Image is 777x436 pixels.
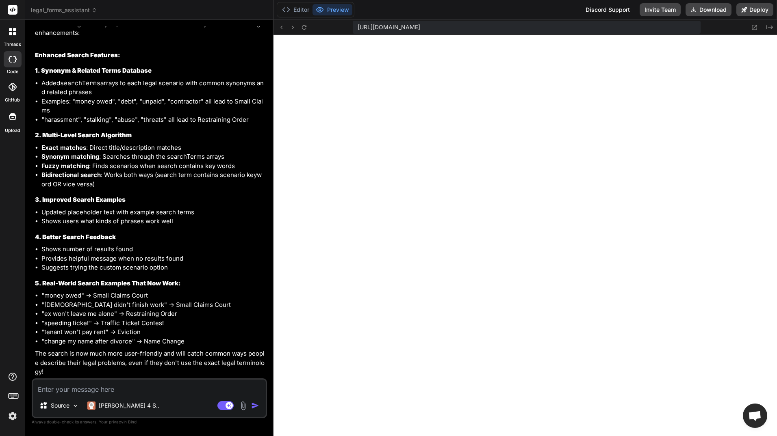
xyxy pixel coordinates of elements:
[87,401,95,410] img: Claude 4 Sonnet
[32,418,267,426] p: Always double-check its answers. Your in Bind
[41,254,265,263] li: Provides helpful message when no results found
[41,263,265,272] li: Suggests trying the custom scenario option
[41,291,265,300] li: "money owed" → Small Claims Court
[35,279,181,287] strong: 5. Real-World Search Examples That Now Work:
[31,6,97,14] span: legal_forms_assistant
[313,4,352,15] button: Preview
[239,401,248,410] img: attachment
[41,208,265,217] li: Updated placeholder text with example search terms
[41,337,265,346] li: "change my name after divorce" → Name Change
[41,319,265,328] li: "speeding ticket" → Traffic Ticket Contest
[41,115,265,125] li: "harassment", "stalking", "abuse", "threats" all lead to Restraining Order
[51,401,69,410] p: Source
[686,3,731,16] button: Download
[35,67,152,74] strong: 1. Synonym & Related Terms Database
[41,300,265,310] li: "[DEMOGRAPHIC_DATA] didn't finish work" → Small Claims Court
[358,23,420,31] span: [URL][DOMAIN_NAME]
[35,233,116,241] strong: 4. Better Search Feedback
[581,3,635,16] div: Discord Support
[35,196,126,203] strong: 3. Improved Search Examples
[41,309,265,319] li: "ex won't leave me alone" → Restraining Order
[279,4,313,15] button: Editor
[5,97,20,104] label: GitHub
[109,419,124,424] span: privacy
[35,51,120,59] strong: Enhanced Search Features:
[4,41,21,48] label: threads
[41,217,265,226] li: Shows users what kinds of phrases work well
[736,3,773,16] button: Deploy
[60,79,100,87] code: searchTerms
[41,171,265,189] li: : Works both ways (search term contains scenario keyword OR vice versa)
[251,401,259,410] img: icon
[7,68,18,75] label: code
[41,171,101,179] strong: Bidirectional search
[41,328,265,337] li: "tenant won't pay rent" → Eviction
[5,127,20,134] label: Upload
[41,162,89,170] strong: Fuzzy matching
[41,153,99,160] strong: Synonym matching
[41,162,265,171] li: : Finds scenarios when search contains key words
[41,143,265,153] li: : Direct title/description matches
[6,409,20,423] img: settings
[743,404,767,428] div: Open chat
[72,402,79,409] img: Pick Models
[41,144,86,151] strong: Exact matches
[41,97,265,115] li: Examples: "money owed", "debt", "unpaid", "contractor" all lead to Small Claims
[99,401,159,410] p: [PERSON_NAME] 4 S..
[35,19,265,38] p: Perfect! I've significantly improved the search functionality with the following enhancements:
[35,131,132,139] strong: 2. Multi-Level Search Algorithm
[640,3,681,16] button: Invite Team
[41,152,265,162] li: : Searches through the searchTerms arrays
[41,245,265,254] li: Shows number of results found
[35,349,265,377] p: The search is now much more user-friendly and will catch common ways people describe their legal ...
[41,79,265,97] li: Added arrays to each legal scenario with common synonyms and related phrases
